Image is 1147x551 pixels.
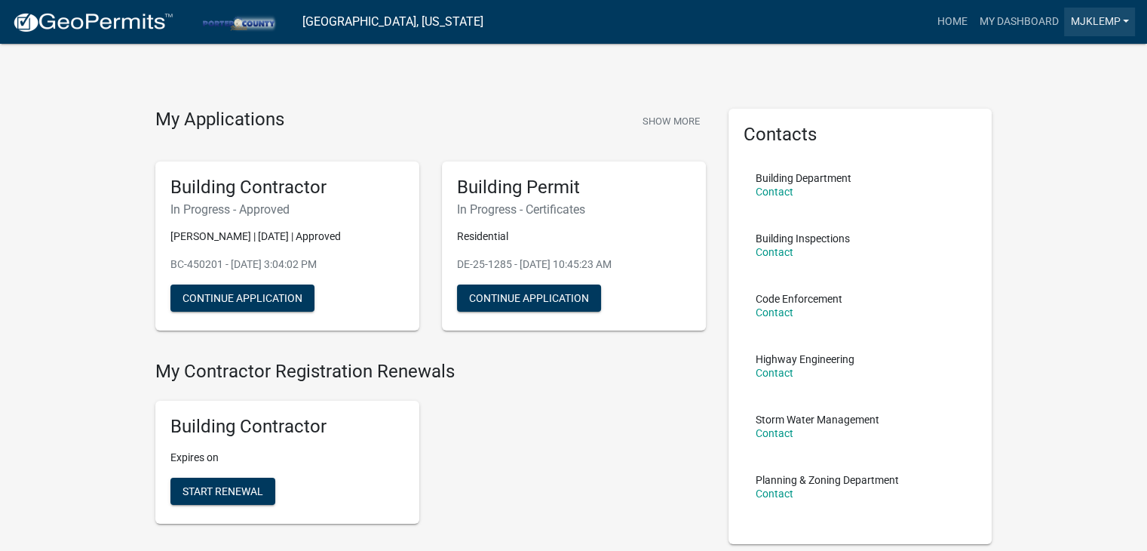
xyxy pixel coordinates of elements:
h5: Building Contractor [170,416,404,438]
a: Contact [756,367,793,379]
button: Show More [636,109,706,134]
p: Highway Engineering [756,354,854,365]
a: Contact [756,186,793,198]
h4: My Contractor Registration Renewals [155,361,706,383]
h4: My Applications [155,109,284,131]
img: Porter County, Indiana [186,11,290,32]
span: Start Renewal [182,485,263,497]
p: Storm Water Management [756,414,879,425]
button: Continue Application [457,285,601,312]
p: Building Inspections [756,233,850,244]
a: Contact [756,427,793,439]
button: Continue Application [170,285,314,312]
wm-registration-list-section: My Contractor Registration Renewals [155,361,706,536]
h6: In Progress - Certificates [457,202,691,217]
h5: Building Permit [457,177,691,199]
h5: Building Contractor [170,177,404,199]
p: BC-450201 - [DATE] 3:04:02 PM [170,257,404,272]
h6: In Progress - Approved [170,202,404,217]
a: [GEOGRAPHIC_DATA], [US_STATE] [302,9,483,35]
p: Code Enforcement [756,294,842,304]
a: Contact [756,488,793,500]
a: Contact [756,246,793,258]
h5: Contacts [744,124,977,146]
a: Contact [756,306,793,319]
p: Planning & Zoning Department [756,475,899,485]
a: Home [931,8,973,36]
p: Expires on [170,450,404,466]
p: Building Department [756,173,851,183]
button: Start Renewal [170,478,275,505]
a: My Dashboard [973,8,1064,36]
p: Residential [457,229,691,245]
p: DE-25-1285 - [DATE] 10:45:23 AM [457,257,691,272]
p: [PERSON_NAME] | [DATE] | Approved [170,229,404,245]
a: mjklemp [1064,8,1135,36]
